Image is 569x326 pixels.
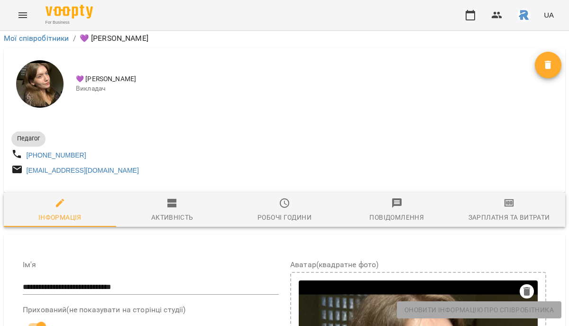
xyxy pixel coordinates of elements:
button: UA [540,6,558,24]
label: Ім'я [23,261,279,269]
div: Робочі години [257,212,312,223]
span: Викладач [76,84,535,93]
div: Повідомлення [369,212,424,223]
button: Menu [11,4,34,27]
label: Аватар(квадратне фото) [290,261,546,269]
span: Педагог [11,134,46,143]
span: 💜 [PERSON_NAME] [76,75,535,84]
div: Інформація [38,212,82,223]
a: [PHONE_NUMBER] [27,151,86,159]
img: 4d5b4add5c842939a2da6fce33177f00.jpeg [517,9,531,22]
label: Прихований(не показувати на сторінці студії) [23,306,279,314]
div: Зарплатня та Витрати [468,212,550,223]
a: Мої співробітники [4,34,69,43]
span: UA [544,10,554,20]
a: [EMAIL_ADDRESS][DOMAIN_NAME] [27,167,139,174]
p: 💜 [PERSON_NAME] [80,33,148,44]
img: 💜 Москалюк Катерина Назаріївна [16,60,64,108]
li: / [73,33,76,44]
div: Активність [151,212,193,223]
nav: breadcrumb [4,33,565,44]
button: Видалити [535,52,561,78]
span: For Business [46,19,93,26]
img: Voopty Logo [46,5,93,19]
